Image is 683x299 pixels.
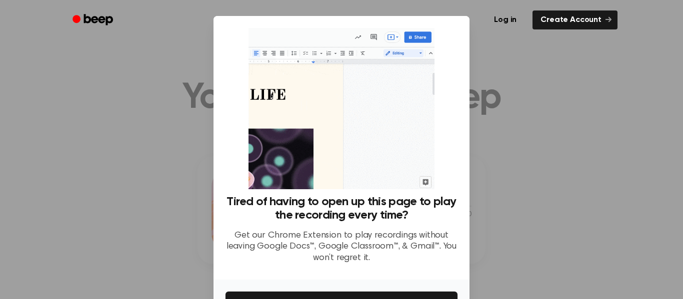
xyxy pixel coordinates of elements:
[225,195,457,222] h3: Tired of having to open up this page to play the recording every time?
[65,10,122,30] a: Beep
[532,10,617,29] a: Create Account
[484,8,526,31] a: Log in
[248,28,434,189] img: Beep extension in action
[225,230,457,264] p: Get our Chrome Extension to play recordings without leaving Google Docs™, Google Classroom™, & Gm...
